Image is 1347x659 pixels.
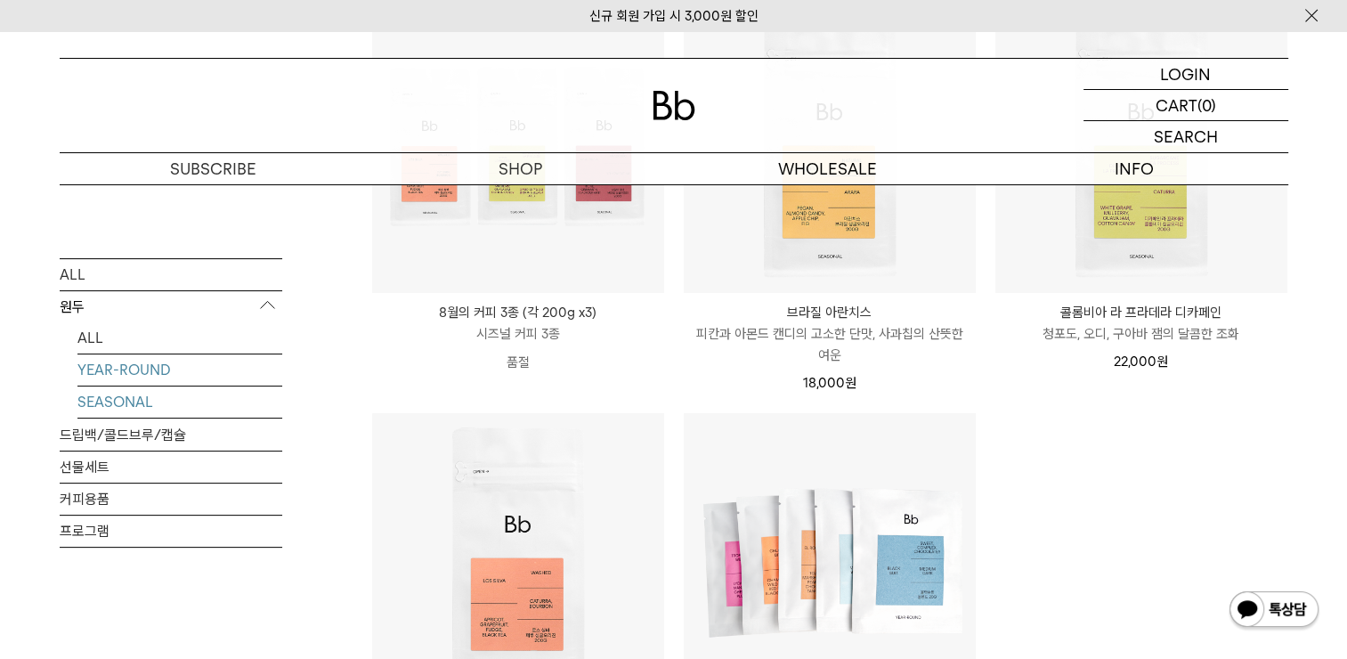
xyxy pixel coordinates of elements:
a: 프로그램 [60,516,282,547]
p: LOGIN [1160,59,1211,89]
p: WHOLESALE [674,153,981,184]
span: 22,000 [1114,354,1168,370]
p: SEARCH [1154,121,1218,152]
a: SUBSCRIBE [60,153,367,184]
a: 콜롬비아 라 프라데라 디카페인 청포도, 오디, 구아바 잼의 달콤한 조화 [995,302,1287,345]
a: 8월의 커피 3종 (각 200g x3) 시즈널 커피 3종 [372,302,664,345]
a: SHOP [367,153,674,184]
p: 원두 [60,291,282,323]
p: 콜롬비아 라 프라데라 디카페인 [995,302,1287,323]
p: CART [1156,90,1197,120]
span: 원 [845,375,856,391]
p: 브라질 아란치스 [684,302,976,323]
p: 청포도, 오디, 구아바 잼의 달콤한 조화 [995,323,1287,345]
a: ALL [77,322,282,354]
a: 브라질 아란치스 피칸과 아몬드 캔디의 고소한 단맛, 사과칩의 산뜻한 여운 [684,302,976,366]
span: 원 [1156,354,1168,370]
span: 18,000 [803,375,856,391]
p: 8월의 커피 3종 (각 200g x3) [372,302,664,323]
p: INFO [981,153,1288,184]
a: 드립백/콜드브루/캡슐 [60,419,282,451]
p: 품절 [372,345,664,380]
a: CART (0) [1083,90,1288,121]
img: 카카오톡 채널 1:1 채팅 버튼 [1228,590,1320,632]
a: 커피용품 [60,484,282,515]
img: 로고 [653,91,695,120]
a: ALL [60,259,282,290]
a: 신규 회원 가입 시 3,000원 할인 [589,8,759,24]
p: 피칸과 아몬드 캔디의 고소한 단맛, 사과칩의 산뜻한 여운 [684,323,976,366]
a: YEAR-ROUND [77,354,282,386]
p: (0) [1197,90,1216,120]
a: 선물세트 [60,452,282,483]
a: SEASONAL [77,386,282,418]
a: LOGIN [1083,59,1288,90]
p: 시즈널 커피 3종 [372,323,664,345]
